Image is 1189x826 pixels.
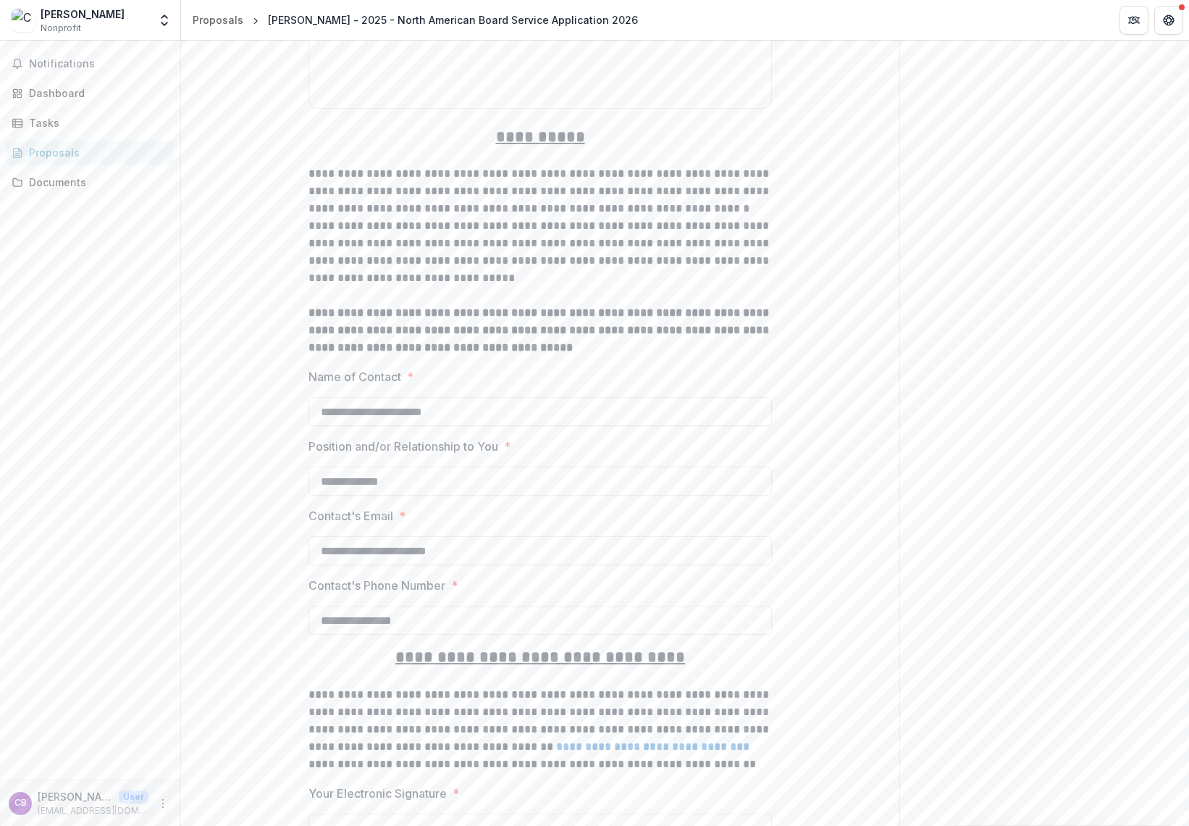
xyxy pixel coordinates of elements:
button: Partners [1119,6,1148,35]
a: Proposals [6,141,175,164]
img: Courtney Bruns [12,9,35,32]
button: More [154,795,172,812]
button: Notifications [6,52,175,75]
nav: breadcrumb [187,9,644,30]
span: Notifications [29,58,169,70]
button: Open entity switcher [154,6,175,35]
div: [PERSON_NAME] [41,7,125,22]
div: Proposals [29,145,163,160]
p: Your Electronic Signature [308,785,447,802]
p: Contact's Phone Number [308,577,445,594]
a: Proposals [187,9,249,30]
div: Courtney Bruns [14,798,27,808]
p: Position and/or Relationship to You [308,438,498,455]
p: [EMAIL_ADDRESS][DOMAIN_NAME] [38,804,148,817]
a: Tasks [6,111,175,135]
div: Documents [29,175,163,190]
p: Name of Contact [308,368,401,385]
div: [PERSON_NAME] - 2025 - North American Board Service Application 2026 [268,12,638,28]
button: Get Help [1154,6,1183,35]
p: Contact's Email [308,507,393,525]
p: [PERSON_NAME] [38,789,113,804]
p: User [119,790,148,804]
div: Dashboard [29,85,163,101]
div: Tasks [29,115,163,130]
a: Dashboard [6,81,175,105]
a: Documents [6,170,175,194]
span: Nonprofit [41,22,81,35]
div: Proposals [193,12,243,28]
